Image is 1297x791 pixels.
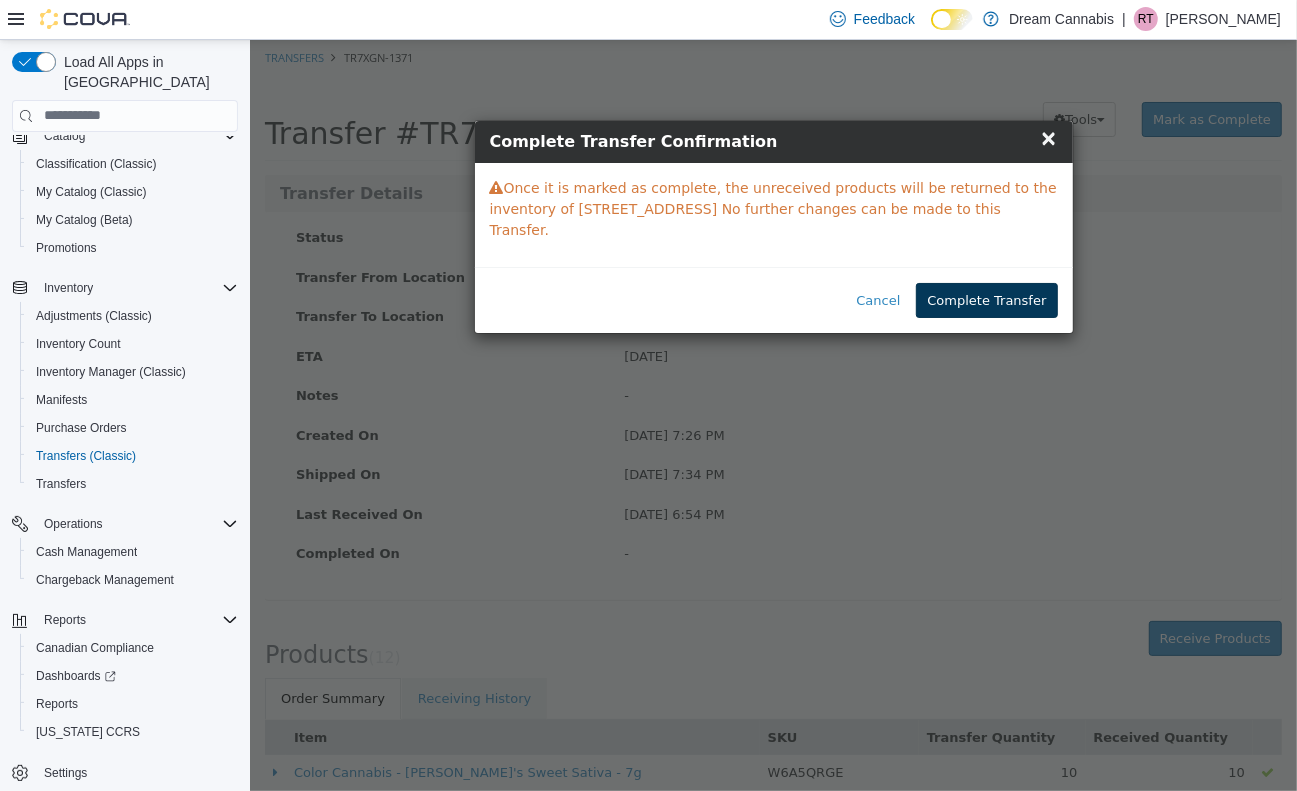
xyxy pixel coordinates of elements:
[36,364,186,380] span: Inventory Manager (Classic)
[28,360,238,384] span: Inventory Manager (Classic)
[4,274,246,302] button: Inventory
[36,308,152,324] span: Adjustments (Classic)
[28,664,238,688] span: Dashboards
[20,150,246,178] button: Classification (Classic)
[240,90,808,114] h4: Complete Transfer Confirmation
[20,358,246,386] button: Inventory Manager (Classic)
[28,472,238,496] span: Transfers
[1122,7,1126,31] p: |
[28,208,238,232] span: My Catalog (Beta)
[36,608,238,632] span: Reports
[44,280,93,296] span: Inventory
[20,330,246,358] button: Inventory Count
[1166,7,1281,31] p: [PERSON_NAME]
[44,765,87,781] span: Settings
[28,388,238,412] span: Manifests
[36,761,95,785] a: Settings
[36,760,238,785] span: Settings
[28,332,238,356] span: Inventory Count
[36,156,157,172] span: Classification (Classic)
[36,276,101,300] button: Inventory
[28,444,144,468] a: Transfers (Classic)
[20,414,246,442] button: Purchase Orders
[28,720,238,744] span: Washington CCRS
[36,124,93,148] button: Catalog
[44,128,85,144] span: Catalog
[36,512,238,536] span: Operations
[36,476,86,492] span: Transfers
[56,52,238,92] span: Load All Apps in [GEOGRAPHIC_DATA]
[36,420,127,436] span: Purchase Orders
[36,668,116,684] span: Dashboards
[28,304,238,328] span: Adjustments (Classic)
[36,544,137,560] span: Cash Management
[666,243,807,279] button: Complete Transfer
[36,240,97,256] span: Promotions
[20,386,246,414] button: Manifests
[36,572,174,588] span: Chargeback Management
[28,444,238,468] span: Transfers (Classic)
[28,360,194,384] a: Inventory Manager (Classic)
[28,152,165,176] a: Classification (Classic)
[44,612,86,628] span: Reports
[28,388,95,412] a: Manifests
[28,540,238,564] span: Cash Management
[36,608,94,632] button: Reports
[28,236,238,260] span: Promotions
[28,416,238,440] span: Purchase Orders
[20,718,246,746] button: [US_STATE] CCRS
[36,512,111,536] button: Operations
[36,184,147,200] span: My Catalog (Classic)
[36,724,140,740] span: [US_STATE] CCRS
[36,276,238,300] span: Inventory
[28,636,238,660] span: Canadian Compliance
[595,243,661,279] button: Cancel
[36,640,154,656] span: Canadian Compliance
[1138,7,1154,31] span: RT
[40,9,130,29] img: Cova
[36,448,136,464] span: Transfers (Classic)
[28,180,155,204] a: My Catalog (Classic)
[44,516,103,532] span: Operations
[36,212,133,228] span: My Catalog (Beta)
[36,124,238,148] span: Catalog
[20,206,246,234] button: My Catalog (Beta)
[28,208,141,232] a: My Catalog (Beta)
[240,140,807,198] span: Once it is marked as complete, the unreceived products will be returned to the inventory of [STRE...
[28,332,129,356] a: Inventory Count
[20,690,246,718] button: Reports
[28,472,94,496] a: Transfers
[4,606,246,634] button: Reports
[28,720,148,744] a: [US_STATE] CCRS
[28,692,238,716] span: Reports
[4,758,246,787] button: Settings
[4,510,246,538] button: Operations
[1009,7,1114,31] p: Dream Cannabis
[20,470,246,498] button: Transfers
[28,692,86,716] a: Reports
[931,30,932,31] span: Dark Mode
[28,236,105,260] a: Promotions
[36,392,87,408] span: Manifests
[20,662,246,690] a: Dashboards
[20,234,246,262] button: Promotions
[28,540,145,564] a: Cash Management
[28,664,124,688] a: Dashboards
[20,566,246,594] button: Chargeback Management
[28,152,238,176] span: Classification (Classic)
[20,178,246,206] button: My Catalog (Classic)
[36,336,121,352] span: Inventory Count
[4,122,246,150] button: Catalog
[1134,7,1158,31] div: Robert Taylor
[28,416,135,440] a: Purchase Orders
[20,442,246,470] button: Transfers (Classic)
[28,180,238,204] span: My Catalog (Classic)
[790,86,808,110] span: ×
[36,696,78,712] span: Reports
[28,636,162,660] a: Canadian Compliance
[20,302,246,330] button: Adjustments (Classic)
[28,568,182,592] a: Chargeback Management
[20,634,246,662] button: Canadian Compliance
[28,568,238,592] span: Chargeback Management
[931,9,973,30] input: Dark Mode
